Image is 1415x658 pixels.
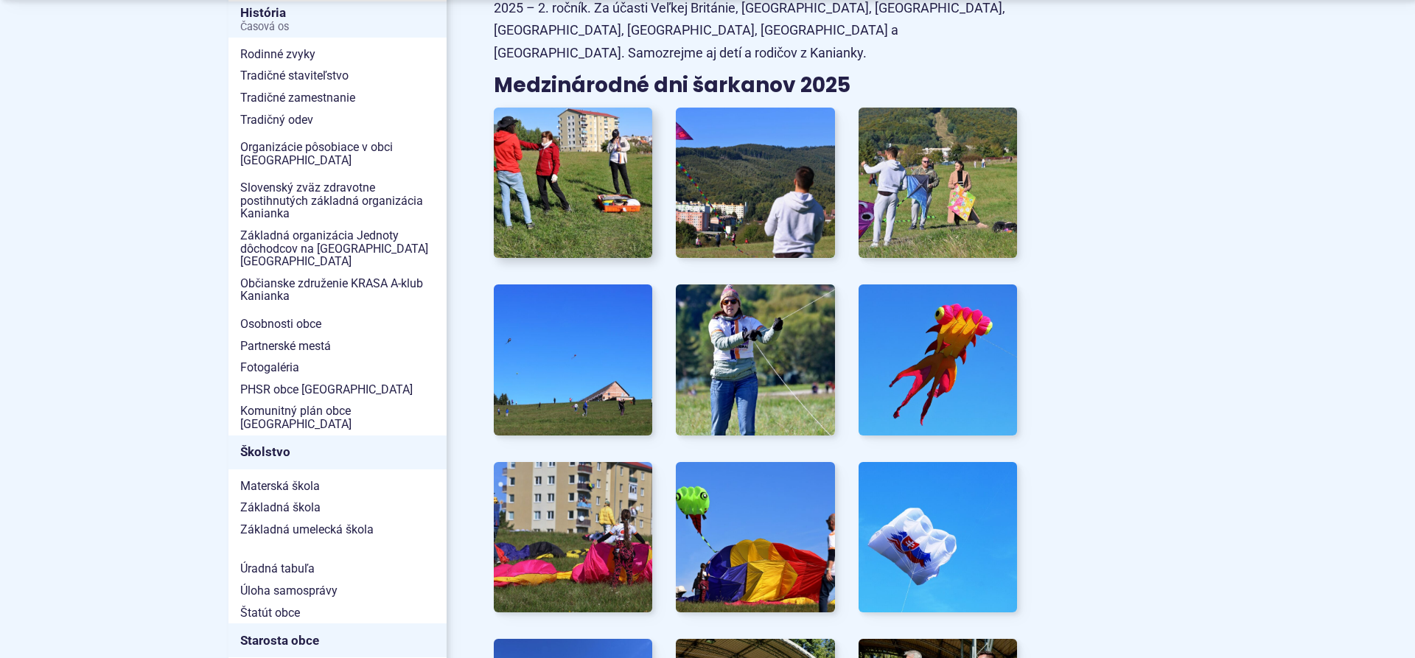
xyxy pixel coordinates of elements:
[228,558,447,580] a: Úradná tabuľa
[228,580,447,602] a: Úloha samosprávy
[859,284,1017,435] a: Otvoriť obrázok v popupe.
[494,462,652,613] img: Medzinárodné dni šarkanov 2025 7
[494,284,652,435] a: Otvoriť obrázok v popupe.
[228,400,447,435] a: Komunitný plán obce [GEOGRAPHIC_DATA]
[228,136,447,171] a: Organizácie pôsobiace v obci [GEOGRAPHIC_DATA]
[228,177,447,225] a: Slovenský zväz zdravotne postihnutých základná organizácia Kanianka
[240,87,435,109] span: Tradičné zamestnanie
[228,273,447,307] a: Občianske združenie KRASA A-klub Kanianka
[676,284,834,435] img: Medzinárodné dni šarkanov 2025 5
[240,519,435,541] span: Základná umelecká škola
[240,335,435,357] span: Partnerské mestá
[240,357,435,379] span: Fotogaléria
[240,136,435,171] span: Organizácie pôsobiace v obci [GEOGRAPHIC_DATA]
[228,225,447,273] a: Základná organizácia Jednoty dôchodcov na [GEOGRAPHIC_DATA] [GEOGRAPHIC_DATA]
[228,313,447,335] a: Osobnosti obce
[240,21,435,33] span: Časová os
[859,108,1017,259] a: Otvoriť obrázok v popupe.
[228,379,447,401] a: PHSR obce [GEOGRAPHIC_DATA]
[240,602,435,624] span: Štatút obce
[240,65,435,87] span: Tradičné staviteľstvo
[494,74,1017,97] h3: Medzinárodné dni šarkanov 2025
[859,462,1017,613] img: Medzinárodné dni šarkanov 2025 9
[494,284,652,435] img: Medzinárodné dni šarkanov 2025 4
[228,519,447,541] a: Základná umelecká škola
[228,497,447,519] a: Základná škola
[676,108,834,259] a: Otvoriť obrázok v popupe.
[676,462,834,613] a: Otvoriť obrázok v popupe.
[228,475,447,497] a: Materská škola
[676,108,834,259] img: Medzinárodné dni šarkanov 2025 2
[228,43,447,66] a: Rodinné zvyky
[228,65,447,87] a: Tradičné staviteľstvo
[240,629,435,652] span: Starosta obce
[859,462,1017,613] a: Otvoriť obrázok v popupe.
[228,87,447,109] a: Tradičné zamestnanie
[240,580,435,602] span: Úloha samosprávy
[228,602,447,624] a: Štatút obce
[859,284,1017,435] img: Medzinárodné dni šarkanov 2025 6
[228,109,447,131] a: Tradičný odev
[240,558,435,580] span: Úradná tabuľa
[240,497,435,519] span: Základná škola
[240,475,435,497] span: Materská škola
[228,435,447,469] a: Školstvo
[494,462,652,613] a: Otvoriť obrázok v popupe.
[676,284,834,435] a: Otvoriť obrázok v popupe.
[228,623,447,657] a: Starosta obce
[240,109,435,131] span: Tradičný odev
[486,100,660,266] img: Medzinárodné dni šarkanov 2025 1
[240,400,435,435] span: Komunitný plán obce [GEOGRAPHIC_DATA]
[228,335,447,357] a: Partnerské mestá
[228,1,447,38] a: HistóriaČasová os
[859,108,1017,259] img: Medzinárodné dni šarkanov 2025 3
[240,379,435,401] span: PHSR obce [GEOGRAPHIC_DATA]
[240,225,435,273] span: Základná organizácia Jednoty dôchodcov na [GEOGRAPHIC_DATA] [GEOGRAPHIC_DATA]
[676,462,834,613] img: Medzinárodné dni šarkanov 2025 8
[240,441,435,463] span: Školstvo
[240,273,435,307] span: Občianske združenie KRASA A-klub Kanianka
[240,43,435,66] span: Rodinné zvyky
[228,357,447,379] a: Fotogaléria
[240,1,435,38] span: História
[240,313,435,335] span: Osobnosti obce
[240,177,435,225] span: Slovenský zväz zdravotne postihnutých základná organizácia Kanianka
[494,108,652,259] a: Otvoriť obrázok v popupe.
